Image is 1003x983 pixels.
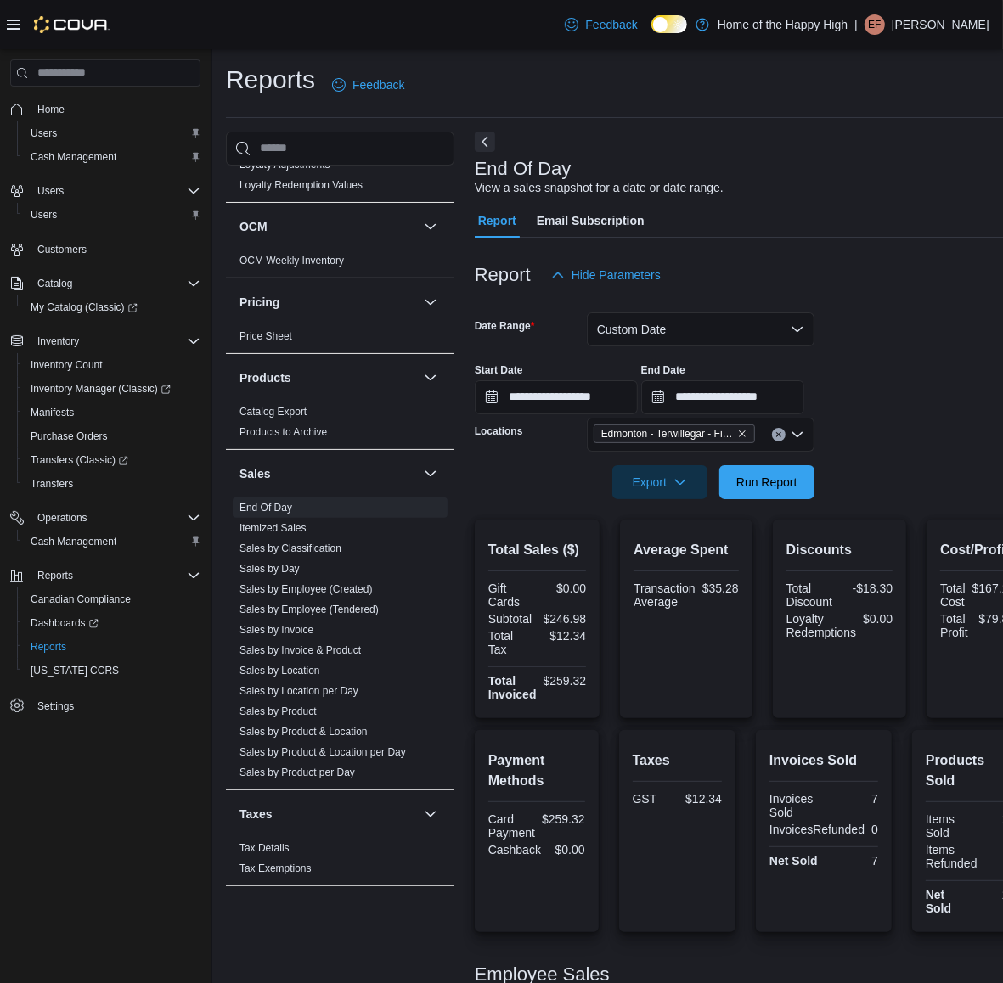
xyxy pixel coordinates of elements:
[31,273,79,294] button: Catalog
[24,637,73,657] a: Reports
[31,565,200,586] span: Reports
[475,319,535,333] label: Date Range
[540,612,586,626] div: $246.98
[786,581,837,609] div: Total Discount
[791,428,804,441] button: Open list of options
[31,664,119,677] span: [US_STATE] CCRS
[24,205,200,225] span: Users
[940,612,972,639] div: Total Profit
[488,629,534,656] div: Total Tax
[17,635,207,659] button: Reports
[239,501,292,514] span: End Of Day
[31,535,116,548] span: Cash Management
[634,581,696,609] div: Transaction Average
[31,181,70,201] button: Users
[17,377,207,401] a: Inventory Manager (Classic)
[31,239,200,260] span: Customers
[24,402,81,423] a: Manifests
[37,103,65,116] span: Home
[239,369,417,386] button: Products
[239,542,341,555] span: Sales by Classification
[239,806,417,823] button: Taxes
[24,660,126,681] a: [US_STATE] CCRS
[718,14,848,35] p: Home of the Happy High
[488,843,541,857] div: Cashback
[239,624,313,636] a: Sales by Invoice
[17,353,207,377] button: Inventory Count
[3,329,207,353] button: Inventory
[926,888,951,915] strong: Net Sold
[239,745,406,759] span: Sales by Product & Location per Day
[488,750,585,791] h2: Payment Methods
[239,604,379,615] a: Sales by Employee (Tendered)
[226,838,454,885] div: Taxes
[17,472,207,496] button: Transfers
[239,705,317,718] span: Sales by Product
[239,665,320,677] a: Sales by Location
[24,379,177,399] a: Inventory Manager (Classic)
[31,477,73,491] span: Transfers
[3,564,207,587] button: Reports
[420,804,441,824] button: Taxes
[475,132,495,152] button: Next
[488,812,535,840] div: Card Payment
[17,145,207,169] button: Cash Management
[239,583,373,595] a: Sales by Employee (Created)
[37,569,73,582] span: Reports
[239,862,312,874] a: Tax Exemptions
[680,792,722,806] div: $12.34
[3,506,207,530] button: Operations
[37,334,79,348] span: Inventory
[24,297,144,317] a: My Catalog (Classic)
[239,218,417,235] button: OCM
[31,382,171,396] span: Inventory Manager (Classic)
[24,589,138,609] a: Canadian Compliance
[226,326,454,353] div: Pricing
[475,159,572,179] h3: End Of Day
[17,295,207,319] a: My Catalog (Classic)
[544,258,668,292] button: Hide Parameters
[940,581,966,609] div: Total Cost
[827,854,878,868] div: 7
[31,239,93,260] a: Customers
[601,425,734,442] span: Edmonton - Terwillegar - Fire & Flower
[769,823,865,836] div: InvoicesRefunded
[31,273,200,294] span: Catalog
[827,792,878,806] div: 7
[17,611,207,635] a: Dashboards
[641,380,804,414] input: Press the down key to open a popover containing a calendar.
[488,674,537,701] strong: Total Invoiced
[31,181,200,201] span: Users
[633,792,674,806] div: GST
[239,603,379,616] span: Sales by Employee (Tendered)
[239,563,300,575] a: Sales by Day
[31,616,99,630] span: Dashboards
[17,448,207,472] a: Transfers (Classic)
[651,15,687,33] input: Dark Mode
[239,842,290,854] a: Tax Details
[587,312,814,346] button: Custom Date
[226,402,454,449] div: Products
[24,531,123,552] a: Cash Management
[239,329,292,343] span: Price Sheet
[239,562,300,576] span: Sales by Day
[31,99,71,120] a: Home
[31,208,57,222] span: Users
[31,150,116,164] span: Cash Management
[612,465,707,499] button: Export
[24,123,200,143] span: Users
[926,812,967,840] div: Items Sold
[37,184,64,198] span: Users
[3,179,207,203] button: Users
[558,8,644,42] a: Feedback
[325,68,411,102] a: Feedback
[24,123,64,143] a: Users
[3,272,207,295] button: Catalog
[239,767,355,778] a: Sales by Product per Day
[239,521,307,535] span: Itemized Sales
[239,405,307,418] span: Catalog Export
[926,843,978,870] div: Items Refunded
[863,612,893,626] div: $0.00
[31,98,200,120] span: Home
[239,725,368,739] span: Sales by Product & Location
